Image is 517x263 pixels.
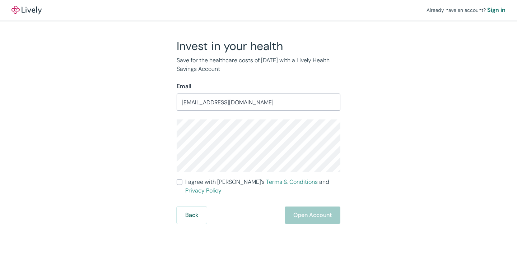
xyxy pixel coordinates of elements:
div: Already have an account? [427,6,506,14]
a: Sign in [487,6,506,14]
a: Terms & Conditions [266,178,318,186]
img: Lively [11,6,42,14]
a: LivelyLively [11,6,42,14]
span: I agree with [PERSON_NAME]’s and [185,178,340,195]
a: Privacy Policy [185,187,222,194]
h2: Invest in your health [177,39,340,53]
button: Back [177,207,207,224]
label: Email [177,82,191,91]
p: Save for the healthcare costs of [DATE] with a Lively Health Savings Account [177,56,340,73]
